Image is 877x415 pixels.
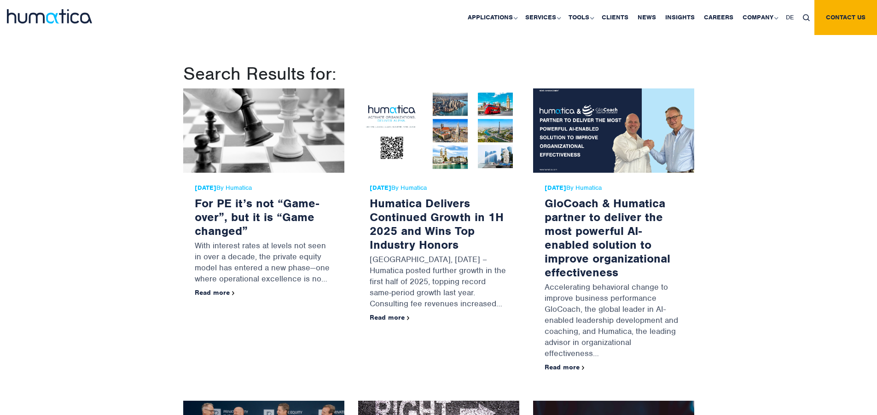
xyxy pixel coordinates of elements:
[545,184,683,192] span: By Humatica
[195,184,333,192] span: By Humatica
[7,9,92,23] img: logo
[803,14,810,21] img: search_icon
[407,316,410,320] img: arrowicon
[195,238,333,289] p: With interest rates at levels not seen in over a decade, the private equity model has entered a n...
[545,184,566,192] strong: [DATE]
[370,196,504,252] a: Humatica Delivers Continued Growth in 1H 2025 and Wins Top Industry Honors
[370,313,410,321] a: Read more
[545,363,585,371] a: Read more
[183,88,344,173] img: For PE it’s not “Game-over”, but it is “Game changed”
[582,366,585,370] img: arrowicon
[545,279,683,363] p: Accelerating behavioral change to improve business performance GloCoach, the global leader in AI-...
[370,184,508,192] span: By Humatica
[195,184,216,192] strong: [DATE]
[533,88,694,173] img: GloCoach & Humatica partner to deliver the most powerful AI-enabled solution to improve organizat...
[195,288,235,297] a: Read more
[370,251,508,314] p: [GEOGRAPHIC_DATA], [DATE] – Humatica posted further growth in the first half of 2025, topping rec...
[545,196,670,280] a: GloCoach & Humatica partner to deliver the most powerful AI-enabled solution to improve organizat...
[183,63,694,85] h1: Search Results for:
[195,196,319,238] a: For PE it’s not “Game-over”, but it is “Game changed”
[358,88,519,173] img: Humatica Delivers Continued Growth in 1H 2025 and Wins Top Industry Honors
[786,13,794,21] span: DE
[370,184,391,192] strong: [DATE]
[232,291,235,295] img: arrowicon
